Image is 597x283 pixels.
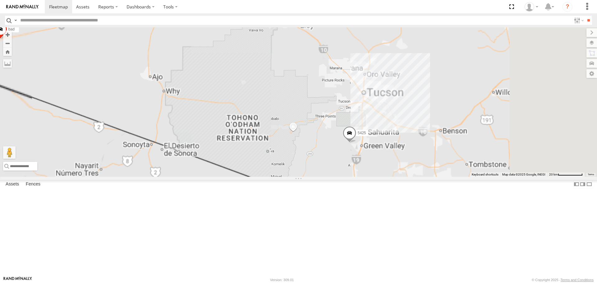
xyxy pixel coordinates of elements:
label: Search Query [13,16,18,25]
i: ? [562,2,572,12]
span: Map data ©2025 Google, INEGI [502,173,545,176]
div: Edward Espinoza [522,2,540,11]
label: Dock Summary Table to the Right [580,180,586,189]
a: Terms and Conditions [561,278,594,282]
label: Map Settings [586,69,597,78]
button: Zoom Home [3,48,12,56]
button: Drag Pegman onto the map to open Street View [3,146,16,159]
div: © Copyright 2025 - [532,278,594,282]
button: Zoom out [3,39,12,48]
span: 5425 [358,131,366,135]
button: Zoom in [3,30,12,39]
a: Visit our Website [3,277,32,283]
label: Hide Summary Table [586,180,592,189]
label: Fences [23,180,44,189]
span: 20 km [549,173,558,176]
label: Search Filter Options [572,16,585,25]
span: bad [8,27,15,31]
button: Map Scale: 20 km per 76 pixels [547,172,585,177]
div: Version: 309.01 [270,278,294,282]
label: Measure [3,59,12,68]
a: Terms (opens in new tab) [588,173,594,176]
img: rand-logo.svg [6,5,39,9]
label: Dock Summary Table to the Left [573,180,580,189]
button: Keyboard shortcuts [472,172,498,177]
label: Assets [2,180,22,189]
